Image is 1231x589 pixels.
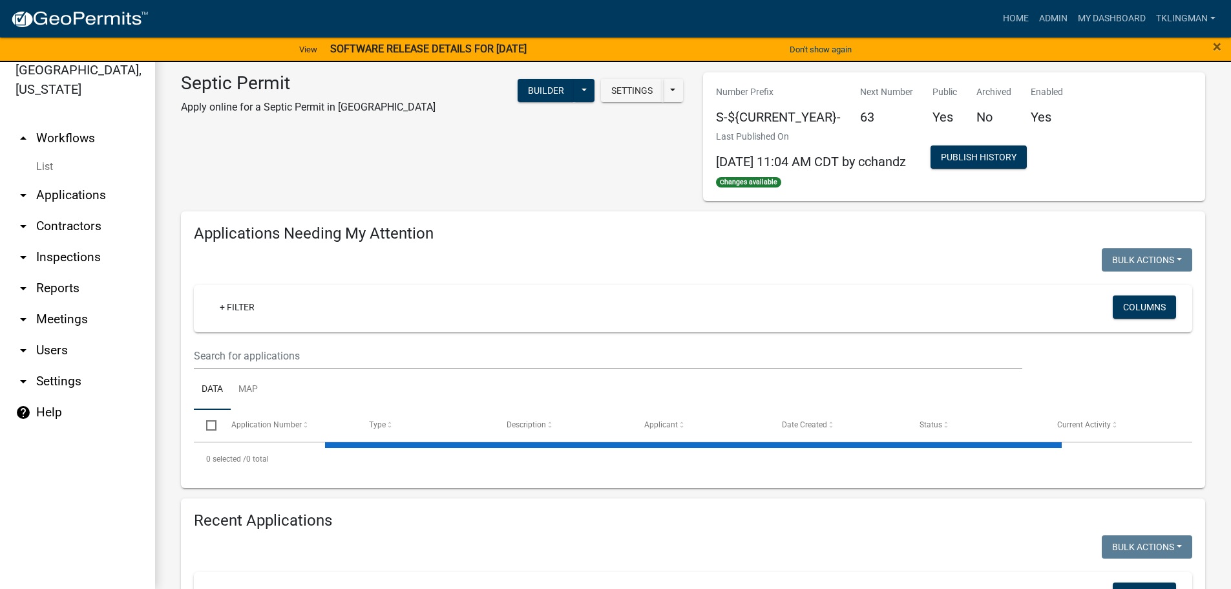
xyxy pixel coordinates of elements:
[976,109,1011,125] h5: No
[194,443,1192,475] div: 0 total
[369,420,386,429] span: Type
[194,410,218,441] datatable-header-cell: Select
[16,250,31,265] i: arrow_drop_down
[770,410,907,441] datatable-header-cell: Date Created
[860,85,913,99] p: Next Number
[932,85,957,99] p: Public
[194,511,1192,530] h4: Recent Applications
[1073,6,1151,31] a: My Dashboard
[16,281,31,296] i: arrow_drop_down
[716,85,841,99] p: Number Prefix
[976,85,1011,99] p: Archived
[181,72,436,94] h3: Septic Permit
[16,187,31,203] i: arrow_drop_down
[16,219,31,234] i: arrow_drop_down
[716,177,782,187] span: Changes available
[716,154,906,169] span: [DATE] 11:04 AM CDT by cchandz
[931,145,1027,169] button: Publish History
[907,410,1045,441] datatable-header-cell: Status
[931,153,1027,163] wm-modal-confirm: Workflow Publish History
[1034,6,1073,31] a: Admin
[494,410,632,441] datatable-header-cell: Description
[231,369,266,411] a: Map
[1213,37,1221,56] span: ×
[782,420,827,429] span: Date Created
[644,420,678,429] span: Applicant
[1102,248,1192,272] button: Bulk Actions
[16,405,31,420] i: help
[1151,6,1221,31] a: tklingman
[209,295,265,319] a: + Filter
[716,130,906,144] p: Last Published On
[518,79,574,102] button: Builder
[218,410,356,441] datatable-header-cell: Application Number
[16,343,31,358] i: arrow_drop_down
[16,374,31,389] i: arrow_drop_down
[330,43,527,55] strong: SOFTWARE RELEASE DETAILS FOR [DATE]
[998,6,1034,31] a: Home
[1045,410,1183,441] datatable-header-cell: Current Activity
[16,312,31,327] i: arrow_drop_down
[194,224,1192,243] h4: Applications Needing My Attention
[194,369,231,411] a: Data
[294,39,322,60] a: View
[194,343,1022,369] input: Search for applications
[1213,39,1221,54] button: Close
[860,109,913,125] h5: 63
[932,109,957,125] h5: Yes
[920,420,942,429] span: Status
[1102,535,1192,559] button: Bulk Actions
[1031,109,1063,125] h5: Yes
[784,39,857,60] button: Don't show again
[231,420,302,429] span: Application Number
[181,100,436,115] p: Apply online for a Septic Permit in [GEOGRAPHIC_DATA]
[632,410,770,441] datatable-header-cell: Applicant
[601,79,663,102] button: Settings
[1031,85,1063,99] p: Enabled
[1113,295,1176,319] button: Columns
[507,420,546,429] span: Description
[206,455,246,464] span: 0 selected /
[1057,420,1111,429] span: Current Activity
[356,410,494,441] datatable-header-cell: Type
[16,131,31,146] i: arrow_drop_up
[716,109,841,125] h5: S-${CURRENT_YEAR}-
